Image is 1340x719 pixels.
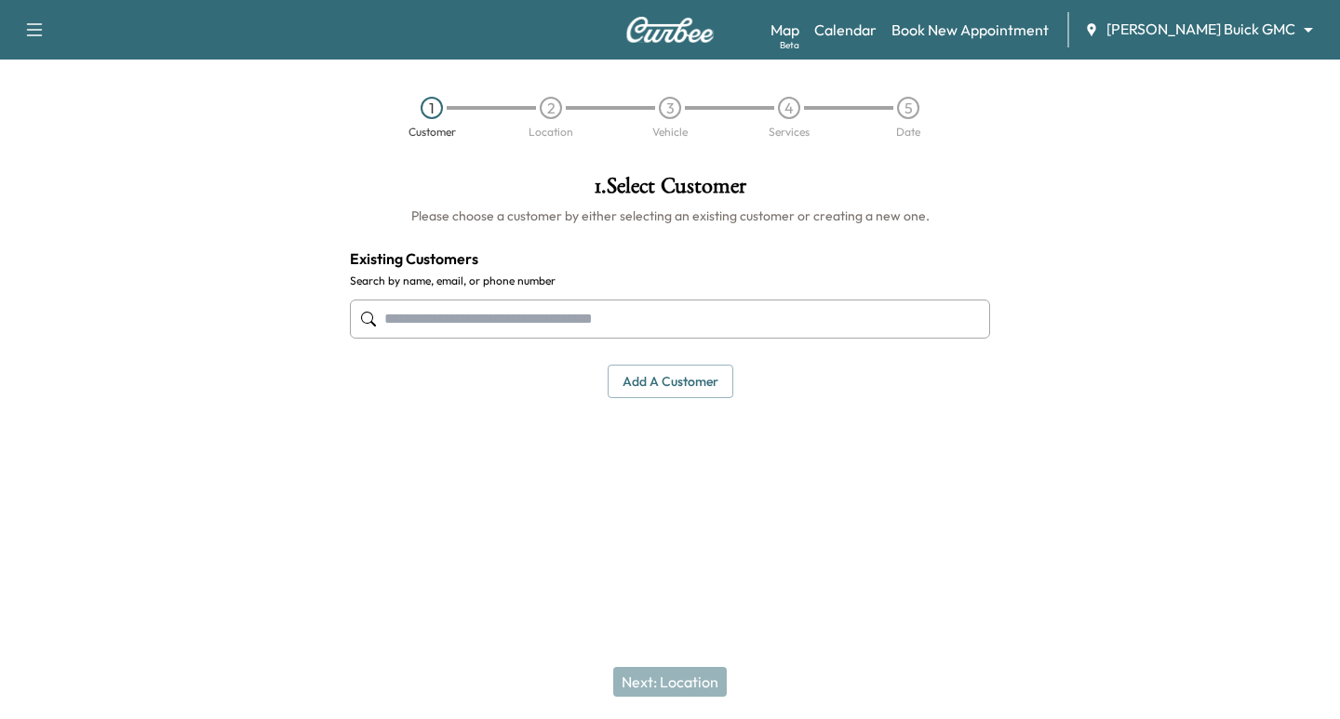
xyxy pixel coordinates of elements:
label: Search by name, email, or phone number [350,273,990,288]
span: [PERSON_NAME] Buick GMC [1106,19,1295,40]
div: 2 [540,97,562,119]
div: Services [769,126,810,138]
button: Add a customer [608,365,733,399]
h6: Please choose a customer by either selecting an existing customer or creating a new one. [350,206,990,225]
img: Curbee Logo [625,17,715,43]
div: 1 [421,97,443,119]
div: 5 [897,97,919,119]
a: Calendar [814,19,877,41]
div: Beta [780,38,799,52]
div: 4 [778,97,800,119]
a: MapBeta [770,19,799,41]
a: Book New Appointment [891,19,1049,41]
div: Location [529,126,573,138]
h1: 1 . Select Customer [350,175,990,206]
h4: Existing Customers [350,247,990,270]
div: Customer [409,126,456,138]
div: 3 [659,97,681,119]
div: Date [896,126,920,138]
div: Vehicle [652,126,688,138]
